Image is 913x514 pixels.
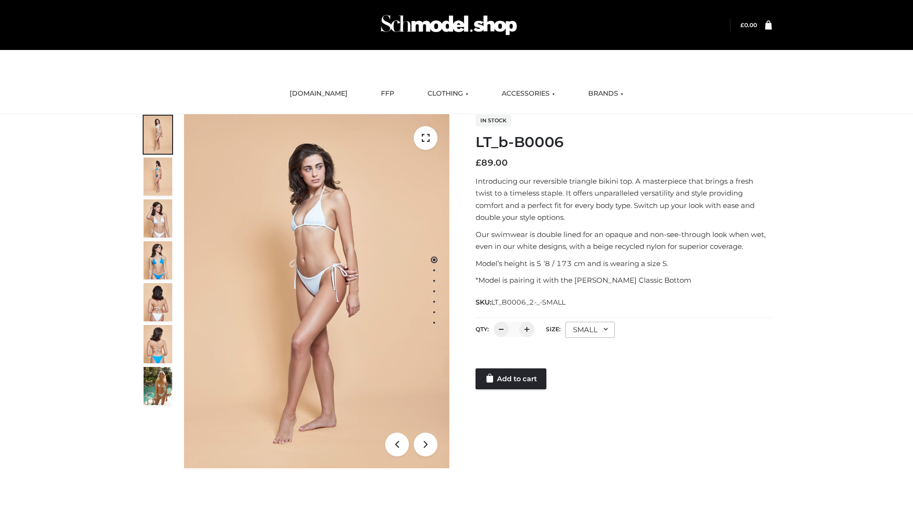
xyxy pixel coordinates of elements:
[144,241,172,279] img: ArielClassicBikiniTop_CloudNine_AzureSky_OW114ECO_4-scaled.jpg
[476,257,772,270] p: Model’s height is 5 ‘8 / 173 cm and is wearing a size S.
[476,134,772,151] h1: LT_b-B0006
[546,326,561,333] label: Size:
[420,83,476,104] a: CLOTHING
[476,175,772,224] p: Introducing our reversible triangle bikini top. A masterpiece that brings a fresh twist to a time...
[144,116,172,154] img: ArielClassicBikiniTop_CloudNine_AzureSky_OW114ECO_1-scaled.jpg
[581,83,631,104] a: BRANDS
[740,21,757,29] bdi: 0.00
[144,199,172,237] img: ArielClassicBikiniTop_CloudNine_AzureSky_OW114ECO_3-scaled.jpg
[476,274,772,287] p: *Model is pairing it with the [PERSON_NAME] Classic Bottom
[740,21,757,29] a: £0.00
[374,83,401,104] a: FFP
[476,228,772,253] p: Our swimwear is double lined for an opaque and non-see-through look when wet, even in our white d...
[495,83,562,104] a: ACCESSORIES
[144,158,172,196] img: ArielClassicBikiniTop_CloudNine_AzureSky_OW114ECO_2-scaled.jpg
[476,368,546,389] a: Add to cart
[378,6,520,44] img: Schmodel Admin 964
[476,158,508,168] bdi: 89.00
[565,322,615,338] div: SMALL
[184,114,449,468] img: ArielClassicBikiniTop_CloudNine_AzureSky_OW114ECO_1
[144,325,172,363] img: ArielClassicBikiniTop_CloudNine_AzureSky_OW114ECO_8-scaled.jpg
[144,367,172,405] img: Arieltop_CloudNine_AzureSky2.jpg
[491,298,565,306] span: LT_B0006_2-_-SMALL
[476,326,489,333] label: QTY:
[476,297,566,308] span: SKU:
[282,83,355,104] a: [DOMAIN_NAME]
[476,158,481,168] span: £
[740,21,744,29] span: £
[144,283,172,321] img: ArielClassicBikiniTop_CloudNine_AzureSky_OW114ECO_7-scaled.jpg
[476,115,511,126] span: In stock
